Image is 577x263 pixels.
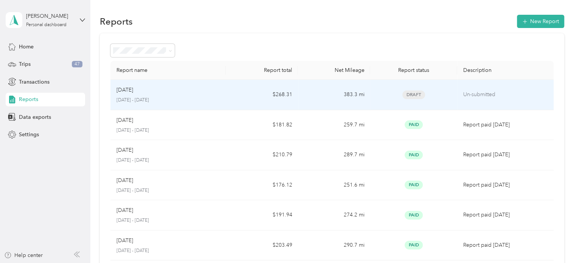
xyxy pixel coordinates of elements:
span: Reports [19,95,38,103]
th: Report name [110,61,226,80]
td: $191.94 [226,200,298,230]
p: Report paid [DATE] [463,241,548,249]
span: Paid [405,241,423,249]
td: $268.31 [226,80,298,110]
p: Report paid [DATE] [463,181,548,189]
span: Data exports [19,113,51,121]
button: Help center [4,251,43,259]
td: 289.7 mi [298,140,370,170]
td: $210.79 [226,140,298,170]
p: [DATE] [116,176,133,185]
span: Draft [402,90,425,99]
p: Un-submitted [463,90,548,99]
p: [DATE] - [DATE] [116,187,220,194]
button: New Report [517,15,564,28]
td: 274.2 mi [298,200,370,230]
p: Report paid [DATE] [463,121,548,129]
th: Report total [226,61,298,80]
p: [DATE] - [DATE] [116,127,220,134]
td: 383.3 mi [298,80,370,110]
td: $203.49 [226,230,298,261]
p: Report paid [DATE] [463,211,548,219]
div: Report status [376,67,451,73]
div: [PERSON_NAME] [26,12,73,20]
span: Transactions [19,78,50,86]
p: [DATE] [116,206,133,215]
p: [DATE] - [DATE] [116,247,220,254]
p: [DATE] [116,146,133,154]
div: Personal dashboard [26,23,67,27]
p: [DATE] [116,237,133,245]
th: Net Mileage [298,61,370,80]
iframe: Everlance-gr Chat Button Frame [535,221,577,263]
p: [DATE] [116,116,133,124]
span: 47 [72,61,82,68]
span: Paid [405,181,423,189]
p: Report paid [DATE] [463,151,548,159]
td: 290.7 mi [298,230,370,261]
td: $181.82 [226,110,298,140]
span: Trips [19,60,31,68]
span: Paid [405,211,423,219]
span: Home [19,43,34,51]
p: [DATE] [116,86,133,94]
p: [DATE] - [DATE] [116,217,220,224]
p: [DATE] - [DATE] [116,157,220,164]
span: Paid [405,151,423,159]
h1: Reports [100,17,133,25]
td: 259.7 mi [298,110,370,140]
th: Description [457,61,554,80]
span: Settings [19,131,39,139]
td: $176.12 [226,170,298,201]
td: 251.6 mi [298,170,370,201]
p: [DATE] - [DATE] [116,97,220,104]
span: Paid [405,120,423,129]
